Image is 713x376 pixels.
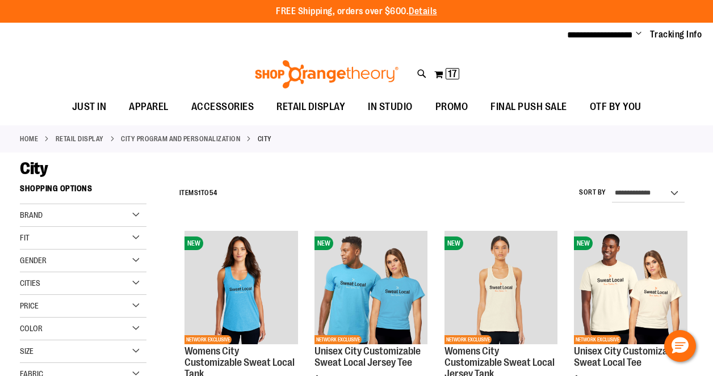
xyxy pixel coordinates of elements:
span: NEW [444,236,463,250]
a: Unisex City Customizable Sweat Local Jersey Tee [314,345,421,368]
span: NETWORK EXCLUSIVE [314,335,362,344]
a: Unisex City Customizable Sweat Local Tee [574,345,680,368]
img: Image of Unisex City Customizable Very Important Tee [574,231,687,344]
span: NEW [574,236,593,250]
span: 54 [209,189,217,197]
button: Hello, have a question? Let’s chat. [664,330,696,362]
span: APPAREL [129,94,169,120]
span: NETWORK EXCLUSIVE [444,335,492,344]
a: JUST IN [61,94,118,120]
a: Image of Unisex City Customizable Very Important TeeNEWNETWORK EXCLUSIVE [574,231,687,346]
span: PROMO [435,94,468,120]
span: JUST IN [72,94,107,120]
span: 1 [198,189,201,197]
a: City Customizable Jersey Racerback TankNEWNETWORK EXCLUSIVE [444,231,558,346]
a: APPAREL [118,94,180,120]
img: Unisex City Customizable Fine Jersey Tee [314,231,428,344]
span: 17 [448,68,457,79]
a: RETAIL DISPLAY [265,94,356,120]
a: CITY PROGRAM AND PERSONALIZATION [121,134,240,144]
a: ACCESSORIES [180,94,266,120]
a: City Customizable Perfect Racerback TankNEWNETWORK EXCLUSIVE [184,231,298,346]
a: PROMO [424,94,480,120]
img: Shop Orangetheory [253,60,400,88]
img: City Customizable Jersey Racerback Tank [444,231,558,344]
span: RETAIL DISPLAY [276,94,345,120]
a: OTF BY YOU [578,94,653,120]
strong: Shopping Options [20,179,146,204]
span: OTF BY YOU [590,94,641,120]
span: NEW [314,236,333,250]
span: NETWORK EXCLUSIVE [574,335,621,344]
label: Sort By [579,188,606,197]
button: Account menu [636,29,641,40]
span: Cities [20,278,40,288]
a: FINAL PUSH SALE [479,94,578,120]
span: Color [20,324,43,333]
span: FINAL PUSH SALE [490,94,567,120]
span: Price [20,301,39,310]
img: City Customizable Perfect Racerback Tank [184,231,298,344]
span: Gender [20,256,47,265]
strong: City [258,134,272,144]
a: Details [409,6,437,16]
h2: Items to [179,184,217,202]
span: Fit [20,233,30,242]
a: RETAIL DISPLAY [56,134,104,144]
span: Brand [20,210,43,219]
span: IN STUDIO [368,94,413,120]
span: Size [20,347,33,356]
p: FREE Shipping, orders over $600. [276,5,437,18]
a: Home [20,134,38,144]
span: NEW [184,236,203,250]
a: IN STUDIO [356,94,424,120]
a: Unisex City Customizable Fine Jersey TeeNEWNETWORK EXCLUSIVE [314,231,428,346]
span: NETWORK EXCLUSIVE [184,335,232,344]
a: Tracking Info [650,28,702,41]
span: ACCESSORIES [191,94,254,120]
span: City [20,159,48,178]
